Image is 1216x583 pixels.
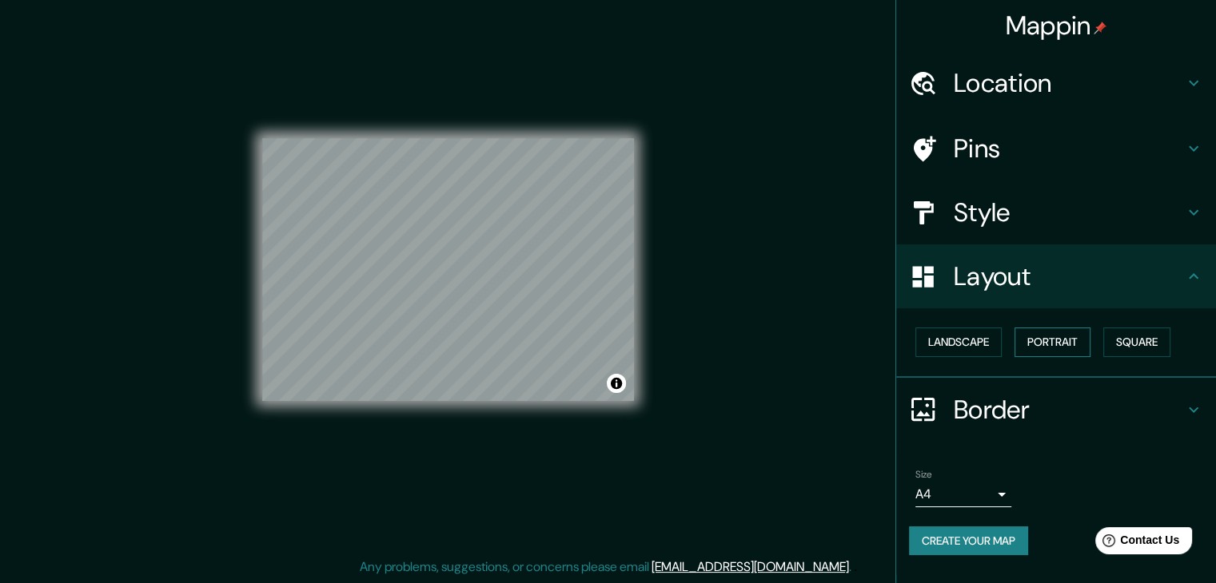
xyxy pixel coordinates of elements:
button: Toggle attribution [607,374,626,393]
canvas: Map [262,138,634,401]
div: . [854,557,857,577]
div: Location [896,51,1216,115]
button: Portrait [1015,327,1090,357]
h4: Layout [954,260,1184,292]
h4: Style [954,196,1184,228]
div: Style [896,180,1216,244]
h4: Pins [954,133,1184,165]
h4: Mappin [1006,10,1107,42]
div: Pins [896,117,1216,180]
button: Create your map [909,526,1028,556]
img: pin-icon.png [1094,22,1106,34]
h4: Border [954,394,1184,426]
div: . [851,557,854,577]
button: Square [1103,327,1170,357]
label: Size [915,467,932,481]
div: A4 [915,482,1011,507]
a: [EMAIL_ADDRESS][DOMAIN_NAME] [652,558,849,575]
button: Landscape [915,327,1002,357]
div: Layout [896,244,1216,308]
div: Border [896,378,1216,442]
p: Any problems, suggestions, or concerns please email . [360,557,851,577]
iframe: Help widget launcher [1074,521,1198,565]
h4: Location [954,67,1184,99]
